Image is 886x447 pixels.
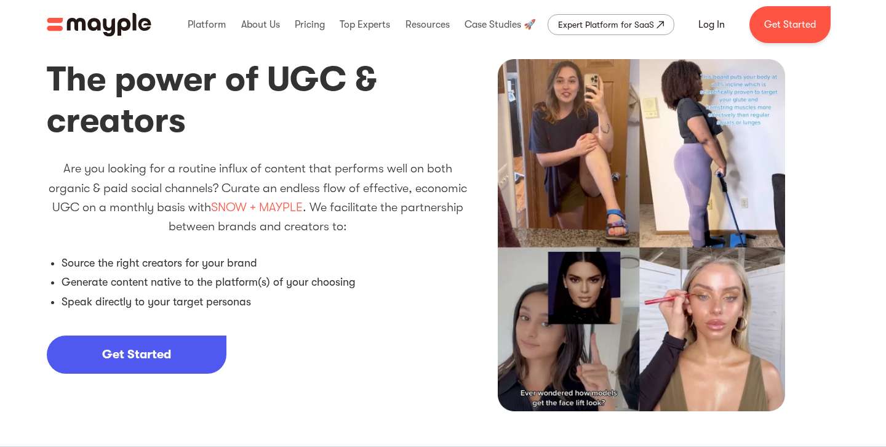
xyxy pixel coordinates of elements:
[62,294,469,310] li: Speak directly to your target personas
[47,13,151,36] a: home
[62,275,469,290] li: Generate content native to the platform(s) of your choosing
[238,5,283,44] div: About Us
[337,5,393,44] div: Top Experts
[824,388,886,447] iframe: Chat Widget
[749,6,831,43] a: Get Started
[211,200,303,214] span: SNOW + MAYPLE
[292,5,328,44] div: Pricing
[47,59,469,142] h1: The power of UGC & creators
[62,256,469,271] li: Source the right creators for your brand
[47,159,469,236] p: Are you looking for a routine influx of content that performs well on both organic & paid social ...
[684,10,740,39] a: Log In
[47,13,151,36] img: Mayple logo
[102,348,171,361] p: Get Started
[402,5,453,44] div: Resources
[47,336,226,374] a: Get Started
[548,14,674,35] a: Expert Platform for SaaS
[185,5,229,44] div: Platform
[558,17,654,32] div: Expert Platform for SaaS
